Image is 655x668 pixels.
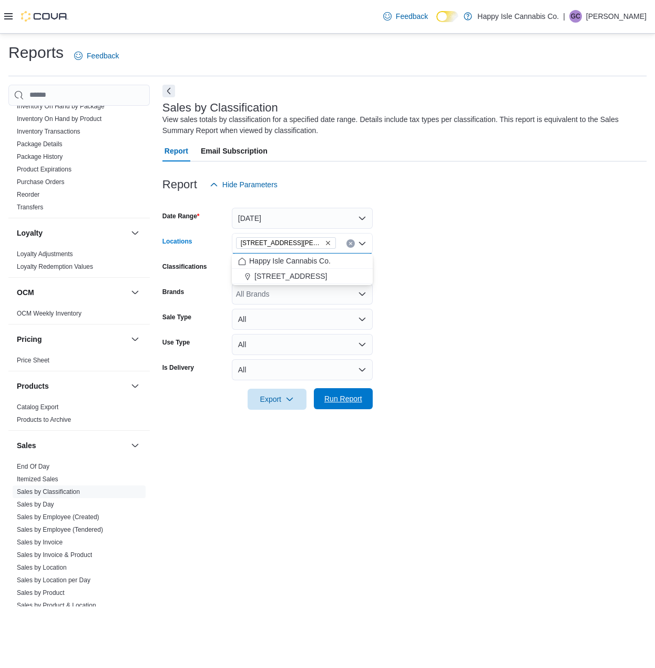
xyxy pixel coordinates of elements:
[17,602,96,609] a: Sales by Product & Location
[17,564,67,571] a: Sales by Location
[129,227,141,239] button: Loyalty
[17,539,63,546] a: Sales by Invoice
[17,191,39,198] a: Reorder
[206,174,282,195] button: Hide Parameters
[241,238,323,248] span: [STREET_ADDRESS][PERSON_NAME]
[569,10,582,23] div: Glenn Cormier
[17,228,43,238] h3: Loyalty
[358,239,366,248] button: Close list of options
[571,10,580,23] span: GC
[17,475,58,483] a: Itemized Sales
[17,576,90,584] a: Sales by Location per Day
[17,463,49,470] a: End Of Day
[17,228,127,238] button: Loyalty
[162,237,192,246] label: Locations
[8,42,64,63] h1: Reports
[17,140,63,148] a: Package Details
[129,286,141,299] button: OCM
[477,10,559,23] p: Happy Isle Cannabis Co.
[325,240,331,246] button: Remove Unit #203 -992 Dorman Road from selection in this group
[346,239,355,248] button: Clear input
[17,526,103,533] a: Sales by Employee (Tendered)
[17,166,71,173] a: Product Expirations
[17,178,65,186] a: Purchase Orders
[17,501,54,508] a: Sales by Day
[17,334,127,345] button: Pricing
[248,389,306,410] button: Export
[17,440,36,451] h3: Sales
[222,179,278,190] span: Hide Parameters
[232,359,373,380] button: All
[17,153,63,160] a: Package History
[8,307,150,324] div: OCM
[232,334,373,355] button: All
[314,388,373,409] button: Run Report
[563,10,565,23] p: |
[8,401,150,430] div: Products
[129,439,141,452] button: Sales
[162,102,278,114] h3: Sales by Classification
[17,128,80,135] a: Inventory Transactions
[17,263,93,270] a: Loyalty Redemption Values
[236,237,336,249] span: Unit #203 -992 Dorman Road
[436,11,458,22] input: Dark Mode
[436,22,437,23] span: Dark Mode
[21,11,68,22] img: Cova
[17,381,49,391] h3: Products
[586,10,647,23] p: [PERSON_NAME]
[162,288,184,296] label: Brands
[129,380,141,392] button: Products
[17,250,73,258] a: Loyalty Adjustments
[87,50,119,61] span: Feedback
[162,262,207,271] label: Classifications
[232,254,373,269] button: Happy Isle Cannabis Co.
[201,140,268,161] span: Email Subscription
[162,85,175,97] button: Next
[17,204,43,211] a: Transfers
[232,269,373,284] button: [STREET_ADDRESS]
[8,354,150,371] div: Pricing
[254,271,327,281] span: [STREET_ADDRESS]
[17,287,34,298] h3: OCM
[324,393,362,404] span: Run Report
[17,589,65,596] a: Sales by Product
[162,338,190,347] label: Use Type
[17,403,58,411] a: Catalog Export
[232,254,373,284] div: Choose from the following options
[8,62,150,218] div: Inventory
[17,381,127,391] button: Products
[162,363,194,372] label: Is Delivery
[162,212,200,220] label: Date Range
[8,248,150,277] div: Loyalty
[17,488,80,495] a: Sales by Classification
[162,178,197,191] h3: Report
[70,45,123,66] a: Feedback
[17,440,127,451] button: Sales
[17,310,81,317] a: OCM Weekly Inventory
[379,6,432,27] a: Feedback
[162,313,191,321] label: Sale Type
[17,334,42,345] h3: Pricing
[17,357,49,364] a: Price Sheet
[358,290,366,298] button: Open list of options
[17,513,99,521] a: Sales by Employee (Created)
[162,114,641,136] div: View sales totals by classification for a specified date range. Details include tax types per cla...
[17,115,101,123] a: Inventory On Hand by Product
[17,103,105,110] a: Inventory On Hand by Package
[17,416,71,423] a: Products to Archive
[254,389,300,410] span: Export
[17,287,127,298] button: OCM
[396,11,428,22] span: Feedback
[17,551,92,559] a: Sales by Invoice & Product
[232,309,373,330] button: All
[129,333,141,346] button: Pricing
[232,208,373,229] button: [DATE]
[8,460,150,641] div: Sales
[249,256,331,266] span: Happy Isle Cannabis Co.
[165,140,188,161] span: Report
